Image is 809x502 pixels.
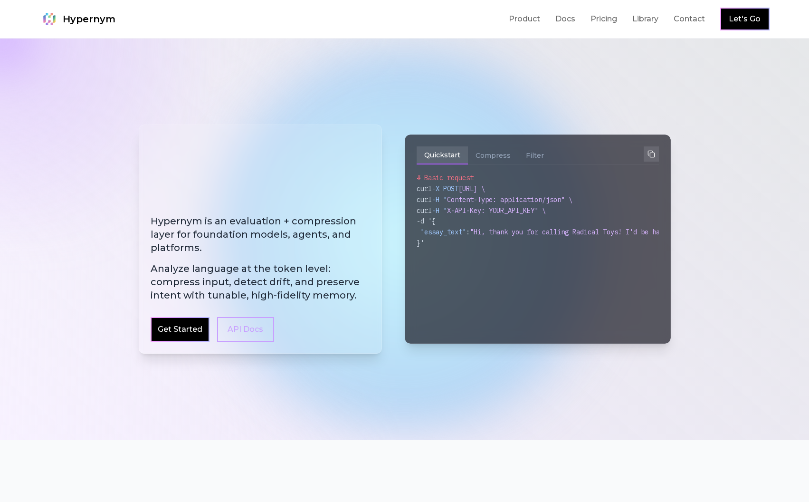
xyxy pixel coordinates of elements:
[590,13,617,25] a: Pricing
[729,13,761,25] a: Let's Go
[158,324,202,335] a: Get Started
[417,239,424,247] span: }'
[63,12,115,26] span: Hypernym
[417,184,432,193] span: curl
[40,10,115,29] a: Hypernym
[151,214,370,302] h2: Hypernym is an evaluation + compression layer for foundation models, agents, and platforms.
[40,10,59,29] img: Hypernym Logo
[458,184,485,193] span: [URL] \
[509,13,540,25] a: Product
[151,262,370,302] span: Analyze language at the token level: compress input, detect drift, and preserve intent with tunab...
[632,13,658,25] a: Library
[417,195,432,204] span: curl
[217,317,274,342] a: API Docs
[674,13,705,25] a: Contact
[432,195,447,204] span: -H "
[417,174,474,182] span: # Basic request
[468,146,518,164] button: Compress
[644,146,659,162] button: Copy to clipboard
[417,217,436,225] span: -d '{
[555,13,575,25] a: Docs
[447,195,572,204] span: Content-Type: application/json" \
[417,206,432,215] span: curl
[432,206,447,215] span: -H "
[447,206,546,215] span: X-API-Key: YOUR_API_KEY" \
[420,228,466,236] span: "essay_text"
[417,146,468,164] button: Quickstart
[518,146,552,164] button: Filter
[466,228,470,236] span: :
[432,184,458,193] span: -X POST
